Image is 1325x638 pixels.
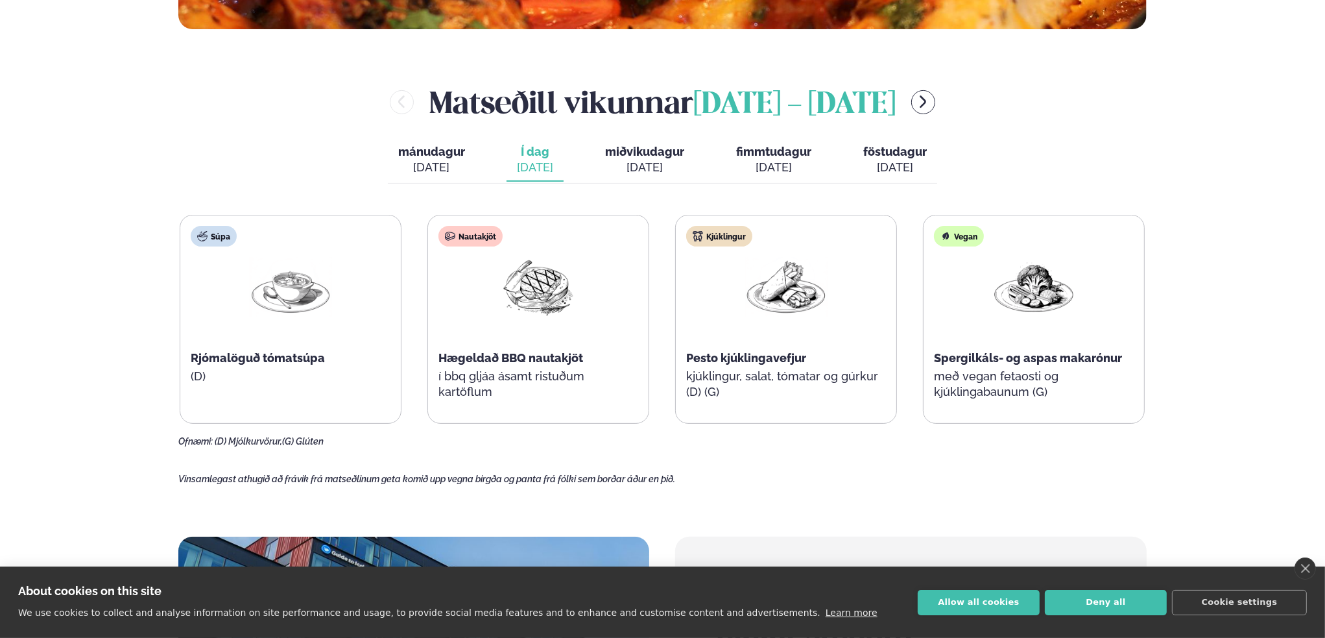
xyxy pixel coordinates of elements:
button: menu-btn-right [911,90,935,114]
button: Cookie settings [1172,590,1307,615]
span: föstudagur [863,145,927,158]
span: mánudagur [398,145,465,158]
img: beef.svg [445,231,455,241]
span: Ofnæmi: [178,436,213,447]
img: chicken.svg [693,231,703,241]
button: miðvikudagur [DATE] [595,139,695,182]
div: Súpa [191,226,237,247]
span: (G) Glúten [282,436,324,447]
div: [DATE] [398,160,465,175]
p: (D) [191,369,390,384]
span: Rjómalöguð tómatsúpa [191,351,325,365]
span: Vinsamlegast athugið að frávik frá matseðlinum geta komið upp vegna birgða og panta frá fólki sem... [178,474,675,484]
img: Wraps.png [745,257,828,317]
img: soup.svg [197,231,208,241]
span: Pesto kjúklingavefjur [686,351,806,365]
button: mánudagur [DATE] [388,139,475,182]
p: kjúklingur, salat, tómatar og gúrkur (D) (G) [686,369,886,400]
div: [DATE] [605,160,684,175]
button: Allow all cookies [918,590,1040,615]
p: We use cookies to collect and analyse information on site performance and usage, to provide socia... [18,607,820,618]
div: [DATE] [736,160,811,175]
span: fimmtudagur [736,145,811,158]
strong: About cookies on this site [18,584,161,598]
div: Vegan [934,226,984,247]
button: Í dag [DATE] [507,139,564,182]
img: Vegan.svg [940,231,951,241]
p: í bbq gljáa ásamt ristuðum kartöflum [438,369,638,400]
div: [DATE] [863,160,927,175]
button: Deny all [1045,590,1167,615]
h2: Matseðill vikunnar [429,81,896,123]
div: Nautakjöt [438,226,503,247]
button: menu-btn-left [390,90,414,114]
span: Spergilkáls- og aspas makarónur [934,351,1122,365]
div: [DATE] [517,160,553,175]
img: Vegan.png [992,257,1075,317]
a: Learn more [826,607,877,618]
img: Soup.png [249,257,332,317]
button: fimmtudagur [DATE] [726,139,822,182]
span: (D) Mjólkurvörur, [215,436,282,447]
a: close [1295,558,1316,580]
span: miðvikudagur [605,145,684,158]
span: Hægeldað BBQ nautakjöt [438,351,583,365]
img: Beef-Meat.png [497,257,580,317]
p: með vegan fetaosti og kjúklingabaunum (G) [934,369,1134,400]
button: föstudagur [DATE] [853,139,937,182]
span: [DATE] - [DATE] [693,91,896,119]
span: Í dag [517,144,553,160]
div: Kjúklingur [686,226,752,247]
